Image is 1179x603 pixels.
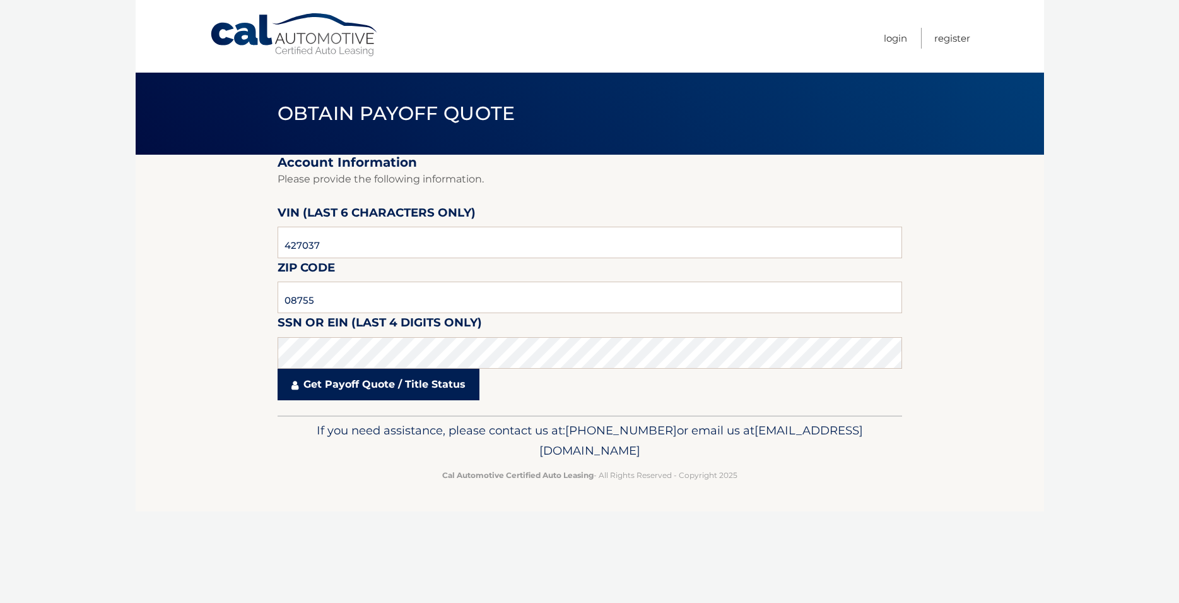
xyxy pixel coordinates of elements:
p: Please provide the following information. [278,170,902,188]
h2: Account Information [278,155,902,170]
span: Obtain Payoff Quote [278,102,515,125]
p: - All Rights Reserved - Copyright 2025 [286,469,894,482]
label: SSN or EIN (last 4 digits only) [278,313,482,337]
label: Zip Code [278,258,335,282]
label: VIN (last 6 characters only) [278,203,476,227]
a: Get Payoff Quote / Title Status [278,369,479,400]
a: Register [934,28,970,49]
a: Login [884,28,907,49]
span: [PHONE_NUMBER] [565,423,677,438]
a: Cal Automotive [209,13,380,57]
strong: Cal Automotive Certified Auto Leasing [442,470,594,480]
p: If you need assistance, please contact us at: or email us at [286,421,894,461]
